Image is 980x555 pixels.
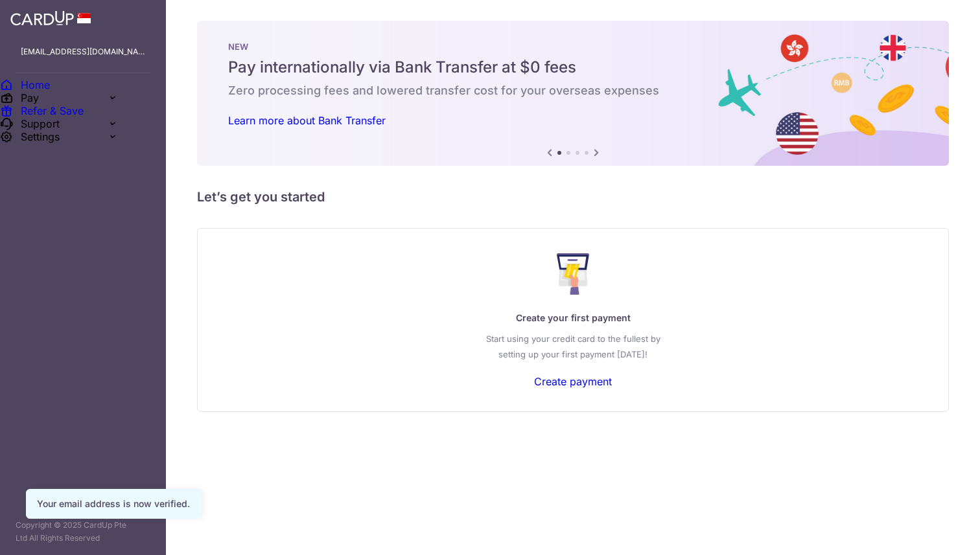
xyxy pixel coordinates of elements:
span: Pay [41,119,127,131]
p: NEW [228,41,918,52]
img: Make Payment [557,253,590,295]
h6: Zero processing fees and lowered transfer cost for your overseas expenses [228,83,918,98]
img: Bank transfer banner [197,21,949,166]
div: Your email address is now verified. [37,497,190,510]
span: Support [41,181,127,194]
span: Settings [41,212,127,225]
a: Create payment [533,375,612,388]
p: Create your first payment [224,310,922,326]
span: Refer & Save [41,150,127,163]
a: Learn more about Bank Transfer [228,114,388,127]
span: Home [41,87,127,100]
img: CardUp [16,10,79,26]
h5: Let’s get you started [197,187,949,207]
h5: Pay internationally via Bank Transfer at $0 fees [228,57,918,78]
p: [EMAIL_ADDRESS][DOMAIN_NAME] [21,45,145,58]
p: Start using your credit card to the fullest by setting up your first payment [DATE]! [224,331,922,362]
